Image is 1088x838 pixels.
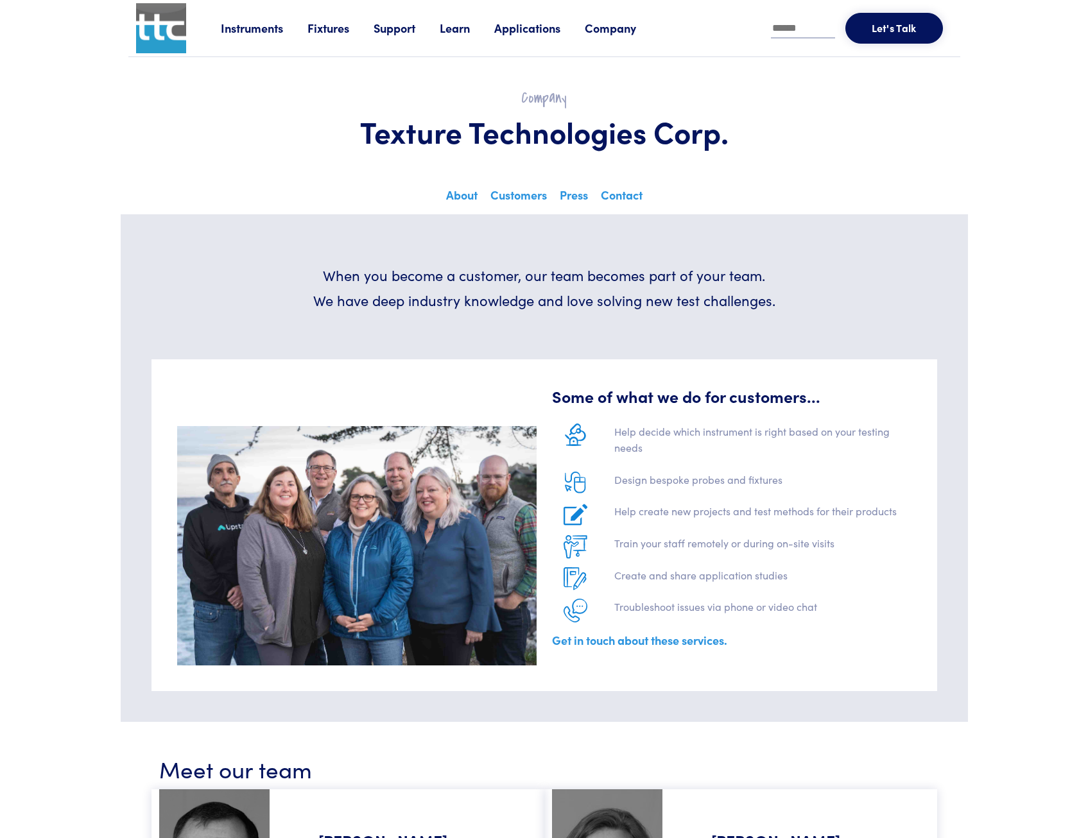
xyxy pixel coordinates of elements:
[136,3,186,53] img: ttc_logo_1x1_v1.0.png
[614,535,911,557] p: Train your staff remotely or during on-site visits
[290,266,799,286] h6: When you become a customer, our team becomes part of your team.
[614,503,911,525] p: Help create new projects and test methods for their products
[159,113,929,150] h1: Texture Technologies Corp.
[290,291,799,311] h6: We have deep industry knowledge and love solving new test challenges.
[565,423,586,446] img: testing-needs-graphic.png
[585,20,661,36] a: Company
[614,423,911,461] p: Help decide which instrument is right based on your testing needs
[557,184,591,212] a: Press
[564,535,587,559] img: train-on-site.png
[374,20,440,36] a: Support
[614,472,911,493] p: Design bespoke probes and fixtures
[565,472,586,493] img: designs.png
[159,88,929,108] h2: Company
[564,599,587,622] img: phone.png
[177,426,537,665] img: 2023-team-close-2.jpg
[614,567,911,589] p: Create and share application studies
[159,753,929,784] h3: Meet our team
[564,567,587,590] img: app-studies.png
[494,20,585,36] a: Applications
[552,632,727,648] a: Get in touch about these services.
[598,184,645,212] a: Contact
[614,599,911,620] p: Troubleshoot issues via phone or video chat
[444,184,480,212] a: About
[307,20,374,36] a: Fixtures
[552,385,911,407] h5: Some of what we do for customers...
[221,20,307,36] a: Instruments
[488,184,549,212] a: Customers
[845,13,943,44] button: Let's Talk
[440,20,494,36] a: Learn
